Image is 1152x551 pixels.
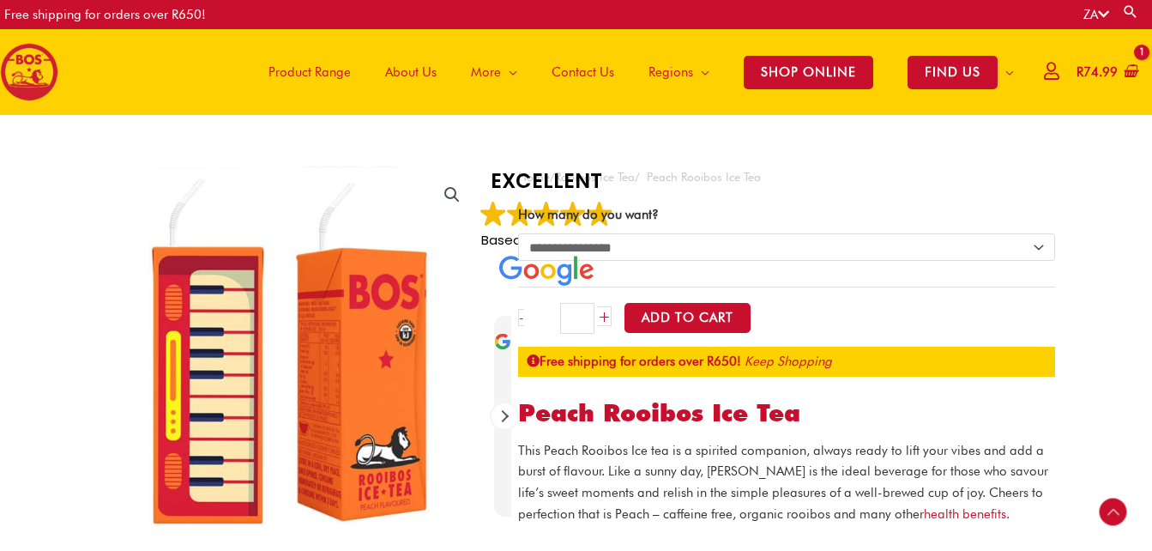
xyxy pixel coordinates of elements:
[727,29,890,115] a: SHOP ONLINE
[268,46,351,98] span: Product Range
[499,256,594,286] img: Google
[534,201,559,227] img: Google
[924,506,1010,522] a: health benefits.
[518,309,524,326] a: -
[454,29,534,115] a: More
[97,167,480,550] img: peach rooibos ice tea
[480,167,613,196] strong: EXCELLENT
[648,46,693,98] span: Regions
[518,207,659,222] label: How many do you want?
[1073,53,1139,92] a: View Shopping Cart, 1 items
[631,29,727,115] a: Regions
[552,46,614,98] span: Contact Us
[1077,64,1083,80] span: R
[745,354,832,369] a: Keep Shopping
[598,306,612,326] a: +
[1083,7,1109,22] a: ZA
[560,303,594,334] input: Product quantity
[251,29,368,115] a: Product Range
[368,29,454,115] a: About Us
[624,303,751,333] button: Add to Cart
[238,29,1031,115] nav: Site Navigation
[587,201,612,227] img: Google
[507,201,533,227] img: Google
[437,179,467,210] a: View full-screen image gallery
[1077,64,1118,80] bdi: 74.99
[744,56,873,89] span: SHOP ONLINE
[480,201,506,227] img: Google
[534,29,631,115] a: Contact Us
[518,440,1055,525] p: This Peach Rooibos Ice tea is a spirited companion, always ready to lift your vibes and add a bur...
[560,201,586,227] img: Google
[527,354,741,369] strong: Free shipping for orders over R650!
[518,399,1055,428] h1: Peach Rooibos Ice Tea
[481,231,612,249] span: Based on
[908,56,998,89] span: FIND US
[518,167,1055,188] nav: Breadcrumb
[471,46,501,98] span: More
[1122,3,1139,20] a: Search button
[492,403,517,429] div: Next review
[385,46,437,98] span: About Us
